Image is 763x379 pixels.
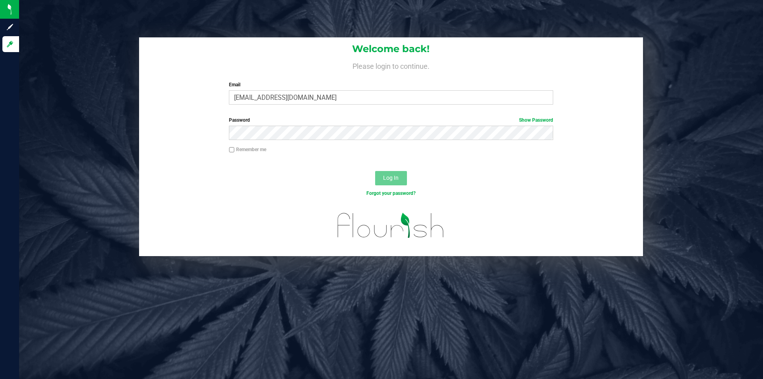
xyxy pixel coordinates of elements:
[229,147,234,153] input: Remember me
[383,175,399,181] span: Log In
[229,117,250,123] span: Password
[519,117,553,123] a: Show Password
[229,81,553,88] label: Email
[328,205,454,246] img: flourish_logo.svg
[366,190,416,196] a: Forgot your password?
[6,23,14,31] inline-svg: Sign up
[139,44,643,54] h1: Welcome back!
[139,60,643,70] h4: Please login to continue.
[375,171,407,185] button: Log In
[229,146,266,153] label: Remember me
[6,40,14,48] inline-svg: Log in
